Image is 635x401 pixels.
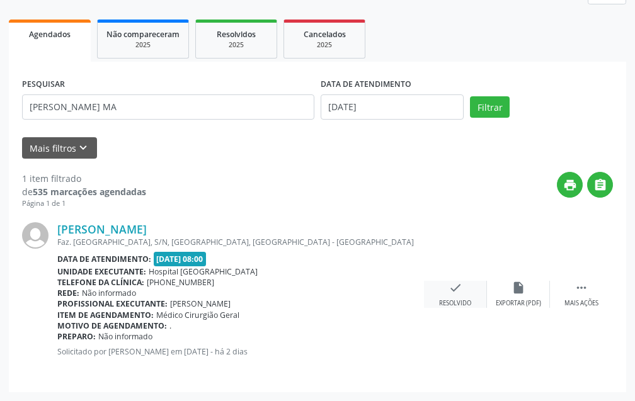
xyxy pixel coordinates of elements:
[57,346,424,357] p: Solicitado por [PERSON_NAME] em [DATE] - há 2 dias
[57,237,424,247] div: Faz. [GEOGRAPHIC_DATA], S/N, [GEOGRAPHIC_DATA], [GEOGRAPHIC_DATA] - [GEOGRAPHIC_DATA]
[304,29,346,40] span: Cancelados
[557,172,583,198] button: print
[57,310,154,320] b: Item de agendamento:
[57,320,167,331] b: Motivo de agendamento:
[57,288,79,298] b: Rede:
[106,40,180,50] div: 2025
[439,299,471,308] div: Resolvido
[22,198,146,209] div: Página 1 de 1
[98,331,152,342] span: Não informado
[563,178,577,192] i: print
[205,40,268,50] div: 2025
[512,281,525,295] i: insert_drive_file
[22,137,97,159] button: Mais filtroskeyboard_arrow_down
[593,178,607,192] i: 
[106,29,180,40] span: Não compareceram
[22,185,146,198] div: de
[156,310,239,320] span: Médico Cirurgião Geral
[57,254,151,264] b: Data de atendimento:
[57,277,144,288] b: Telefone da clínica:
[57,266,146,277] b: Unidade executante:
[22,172,146,185] div: 1 item filtrado
[22,75,65,94] label: PESQUISAR
[29,29,71,40] span: Agendados
[22,94,314,120] input: Nome, CNS
[147,277,214,288] span: [PHONE_NUMBER]
[57,222,147,236] a: [PERSON_NAME]
[149,266,258,277] span: Hospital [GEOGRAPHIC_DATA]
[449,281,462,295] i: check
[575,281,588,295] i: 
[587,172,613,198] button: 
[33,186,146,198] strong: 535 marcações agendadas
[170,298,231,309] span: [PERSON_NAME]
[293,40,356,50] div: 2025
[22,222,49,249] img: img
[321,75,411,94] label: DATA DE ATENDIMENTO
[470,96,510,118] button: Filtrar
[496,299,541,308] div: Exportar (PDF)
[217,29,256,40] span: Resolvidos
[82,288,136,298] span: Não informado
[57,298,168,309] b: Profissional executante:
[564,299,598,308] div: Mais ações
[57,331,96,342] b: Preparo:
[154,252,207,266] span: [DATE] 08:00
[169,320,171,331] span: .
[321,94,464,120] input: Selecione um intervalo
[76,141,90,155] i: keyboard_arrow_down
